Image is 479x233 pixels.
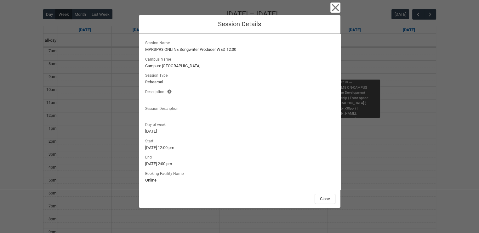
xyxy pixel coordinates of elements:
lightning-formatted-text: MPRSPR3 ONLINE Songwriter Producer WED 12:00 [145,46,334,53]
button: Close [330,3,340,13]
lightning-formatted-text: Online [145,177,334,183]
span: Booking Facility Name [145,170,186,176]
span: Session Description [145,105,181,111]
span: Day of week [145,121,168,128]
lightning-formatted-text: [DATE] 12:00 pm [145,145,334,151]
span: Session Details [218,20,261,28]
span: Session Type [145,71,170,78]
span: End [145,153,154,160]
span: Start [145,137,156,144]
span: Campus Name [145,55,174,62]
span: Session Name [145,39,172,46]
lightning-formatted-text: Rehearsal [145,79,334,85]
lightning-formatted-text: [DATE] 2:00 pm [145,161,334,167]
span: Description [145,88,167,95]
lightning-formatted-text: [DATE] [145,128,334,134]
button: Close [315,194,335,204]
lightning-formatted-text: Campus: [GEOGRAPHIC_DATA] [145,63,334,69]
